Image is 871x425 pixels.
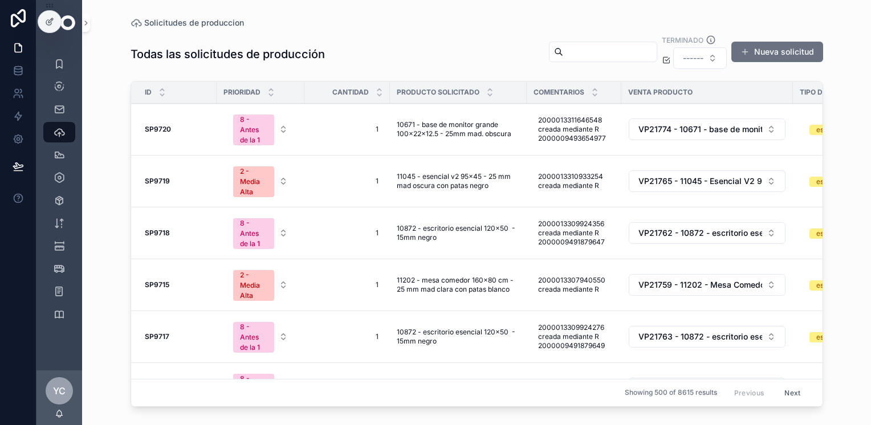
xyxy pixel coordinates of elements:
[628,325,786,348] a: Select Button
[629,170,785,192] button: Select Button
[316,280,378,289] span: 1
[145,125,210,134] a: SP9720
[145,228,170,237] strong: SP9718
[638,279,762,291] span: VP21759 - 11202 - Mesa Comedor 160x80 cm - 25 mm Mad Clara con patas Blanco
[534,375,614,402] a: 2000013309850628 creada mediante R
[816,228,845,239] div: estándar
[534,271,614,299] a: 2000013307940550 creada mediante R
[316,228,378,238] span: 1
[224,161,297,202] button: Select Button
[538,172,610,190] span: 2000013310933254 creada mediante R
[223,108,298,150] a: Select Button
[534,167,614,195] a: 2000013310933254 creada mediante R
[629,326,785,348] button: Select Button
[224,213,297,254] button: Select Button
[538,116,610,143] span: 2000013311646548 creada mediante R 2000009493654977
[628,273,786,296] a: Select Button
[311,224,383,242] a: 1
[816,332,845,342] div: estándar
[224,316,297,357] button: Select Button
[538,323,610,350] span: 2000013309924276 creada mediante R 2000009491879649
[629,274,785,296] button: Select Button
[311,328,383,346] a: 1
[534,215,614,251] a: 2000013309924356 creada mediante R 2000009491879647
[625,389,717,398] span: Showing 500 of 8615 results
[534,318,614,355] a: 2000013309924276 creada mediante R 2000009491879649
[224,109,297,150] button: Select Button
[638,331,762,342] span: VP21763 - 10872 - escritorio esencial 120x50 - 15mm negro
[397,328,520,346] a: 10872 - escritorio esencial 120x50 - 15mm negro
[145,280,169,289] strong: SP9715
[131,17,244,28] a: Solicitudes de produccion
[316,125,378,134] span: 1
[223,316,298,358] a: Select Button
[638,124,762,135] span: VP21774 - 10671 - base de monitor grande 100x22x12.5 - 25mm mad. obscura
[397,88,479,97] span: Producto solicitado
[629,118,785,140] button: Select Button
[316,177,378,186] span: 1
[144,17,244,28] span: Solicitudes de produccion
[145,332,210,341] a: SP9717
[628,170,786,193] a: Select Button
[397,224,520,242] a: 10872 - escritorio esencial 120x50 - 15mm negro
[36,46,82,340] div: scrollable content
[145,332,169,341] strong: SP9717
[223,367,298,410] a: Select Button
[53,384,66,398] span: YC
[638,175,762,187] span: VP21765 - 11045 - Esencial V2 95x45 - 25 mm Mad Oscura Con patas Negro
[223,212,298,254] a: Select Button
[638,227,762,239] span: VP21762 - 10872 - escritorio esencial 120x50 - 15mm negro
[240,270,267,301] div: 2 - Media Alta
[240,374,267,404] div: 8 - Antes de la 1
[776,384,808,402] button: Next
[332,88,369,97] span: Cantidad
[397,172,520,190] a: 11045 - esencial v2 95x45 - 25 mm mad oscura con patas negro
[534,88,584,97] span: Comentarios
[673,47,727,69] button: Select Button
[629,222,785,244] button: Select Button
[145,177,210,186] a: SP9719
[224,264,297,305] button: Select Button
[731,42,823,62] button: Nueva solicitud
[816,280,845,291] div: estándar
[311,172,383,190] a: 1
[240,218,267,249] div: 8 - Antes de la 1
[223,88,261,97] span: Prioridad
[800,88,861,97] span: Tipo de empaque
[240,322,267,353] div: 8 - Antes de la 1
[240,115,267,145] div: 8 - Antes de la 1
[131,46,325,62] h1: Todas las solicitudes de producción
[628,377,786,400] a: Select Button
[534,111,614,148] a: 2000013311646548 creada mediante R 2000009493654977
[145,177,170,185] strong: SP9719
[683,52,703,64] span: ------
[311,120,383,138] a: 1
[145,228,210,238] a: SP9718
[145,280,210,289] a: SP9715
[316,332,378,341] span: 1
[538,276,610,294] span: 2000013307940550 creada mediante R
[145,125,171,133] strong: SP9720
[223,160,298,202] a: Select Button
[397,120,520,138] a: 10671 - base de monitor grande 100x22x12.5 - 25mm mad. obscura
[662,35,703,45] label: Terminado
[311,276,383,294] a: 1
[628,88,693,97] span: Venta producto
[224,368,297,409] button: Select Button
[629,378,785,399] button: Select Button
[628,222,786,244] a: Select Button
[223,264,298,306] a: Select Button
[816,177,845,187] div: estándar
[145,88,152,97] span: Id
[816,125,845,135] div: estándar
[538,219,610,247] span: 2000013309924356 creada mediante R 2000009491879647
[628,118,786,141] a: Select Button
[397,276,520,294] a: 11202 - mesa comedor 160x80 cm - 25 mm mad clara con patas blanco
[240,166,267,197] div: 2 - Media Alta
